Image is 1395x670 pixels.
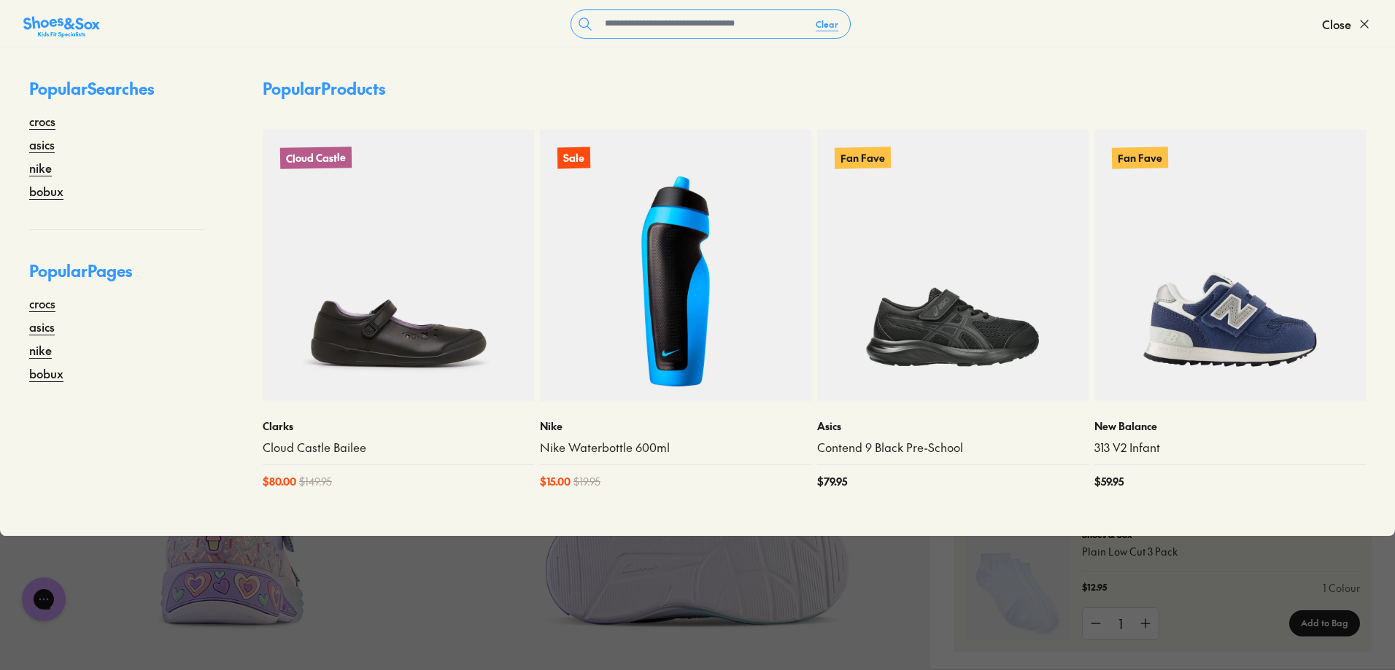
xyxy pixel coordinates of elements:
span: $ 15.00 [540,474,571,489]
img: SNS_Logo_Responsive.svg [23,15,100,39]
span: $ 80.00 [263,474,296,489]
span: $ 59.95 [1094,474,1124,489]
p: Nike [540,418,811,434]
p: Popular Searches [29,77,204,112]
p: $12.95 [1082,580,1107,596]
button: Close [1322,8,1372,40]
p: Popular Products [263,77,385,101]
img: 4-356389_1 [965,528,1070,640]
button: Add to Bag [1289,610,1360,636]
a: Shoes &amp; Sox [23,12,100,36]
div: 1 [1109,608,1132,639]
a: Contend 9 Black Pre-School [817,440,1089,456]
a: nike [29,341,52,359]
a: 313 V2 Infant [1094,440,1366,456]
a: Sale [540,130,811,401]
a: asics [29,136,55,153]
a: Fan Fave [817,130,1089,401]
p: New Balance [1094,418,1366,434]
p: Cloud Castle [280,147,352,169]
span: $ 149.95 [299,474,332,489]
a: Cloud Castle [263,130,534,401]
button: Clear [804,11,850,37]
p: Fan Fave [1112,147,1168,168]
a: bobux [29,365,63,382]
a: crocs [29,112,55,130]
p: Asics [817,418,1089,434]
a: Nike Waterbottle 600ml [540,440,811,456]
a: asics [29,318,55,335]
p: Plain Low Cut 3 Pack [1082,544,1360,559]
p: Sale [557,147,590,169]
p: Clarks [263,418,534,434]
p: Popular Pages [29,259,204,295]
span: $ 79.95 [817,474,847,489]
a: Fan Fave [1094,130,1366,401]
a: bobux [29,182,63,200]
a: crocs [29,295,55,312]
a: 1 Colour [1323,580,1360,596]
span: Close [1322,15,1351,33]
a: nike [29,159,52,176]
iframe: Gorgias live chat messenger [15,572,73,626]
span: $ 19.95 [573,474,600,489]
p: Fan Fave [835,147,891,168]
a: Cloud Castle Bailee [263,440,534,456]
